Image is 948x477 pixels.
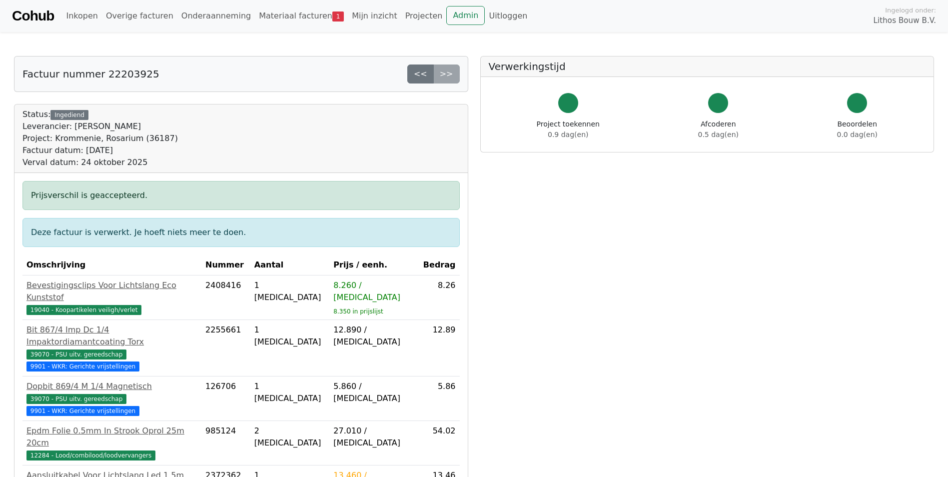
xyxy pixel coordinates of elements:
a: << [407,64,434,83]
div: Project: Krommenie, Rosarium (36187) [22,132,178,144]
span: 1 [332,11,344,21]
th: Prijs / eenh. [329,255,418,275]
span: 9901 - WKR: Gerichte vrijstellingen [26,361,139,371]
div: Prijsverschil is geaccepteerd. [22,181,460,210]
a: Onderaanneming [177,6,255,26]
div: Project toekennen [537,119,600,140]
div: Deze factuur is verwerkt. Je hoeft niets meer te doen. [22,218,460,247]
a: Bit 867/4 Imp Dc 1/4 Impaktordiamantcoating Torx39070 - PSU uitv. gereedschap 9901 - WKR: Gericht... [26,324,197,372]
th: Bedrag [418,255,459,275]
div: 1 [MEDICAL_DATA] [254,380,326,404]
span: 39070 - PSU uitv. gereedschap [26,394,126,404]
sub: 8.350 in prijslijst [333,308,383,315]
td: 54.02 [418,421,459,465]
a: Mijn inzicht [348,6,401,26]
div: Beoordelen [837,119,878,140]
td: 8.26 [418,275,459,320]
a: Cohub [12,4,54,28]
a: Overige facturen [102,6,177,26]
a: Materiaal facturen1 [255,6,348,26]
span: 9901 - WKR: Gerichte vrijstellingen [26,406,139,416]
span: 0.9 dag(en) [548,130,588,138]
div: Verval datum: 24 oktober 2025 [22,156,178,168]
td: 985124 [201,421,250,465]
a: Dopbit 869/4 M 1/4 Magnetisch39070 - PSU uitv. gereedschap 9901 - WKR: Gerichte vrijstellingen [26,380,197,416]
div: 1 [MEDICAL_DATA] [254,279,326,303]
div: Status: [22,108,178,168]
div: 2 [MEDICAL_DATA] [254,425,326,449]
span: Lithos Bouw B.V. [874,15,936,26]
div: 1 [MEDICAL_DATA] [254,324,326,348]
a: Uitloggen [485,6,531,26]
div: 12.890 / [MEDICAL_DATA] [333,324,414,348]
div: Leverancier: [PERSON_NAME] [22,120,178,132]
h5: Factuur nummer 22203925 [22,68,159,80]
td: 5.86 [418,376,459,421]
td: 2255661 [201,320,250,376]
div: Factuur datum: [DATE] [22,144,178,156]
a: Bevestigingsclips Voor Lichtslang Eco Kunststof19040 - Koopartikelen veiligh/verlet [26,279,197,315]
a: Epdm Folie 0.5mm In Strook Oprol 25m 20cm12284 - Lood/combilood/loodvervangers [26,425,197,461]
div: Bit 867/4 Imp Dc 1/4 Impaktordiamantcoating Torx [26,324,197,348]
span: 0.0 dag(en) [837,130,878,138]
div: Dopbit 869/4 M 1/4 Magnetisch [26,380,197,392]
div: 5.860 / [MEDICAL_DATA] [333,380,414,404]
th: Nummer [201,255,250,275]
div: Ingediend [50,110,88,120]
a: Projecten [401,6,447,26]
div: Bevestigingsclips Voor Lichtslang Eco Kunststof [26,279,197,303]
td: 12.89 [418,320,459,376]
span: 12284 - Lood/combilood/loodvervangers [26,450,155,460]
div: Epdm Folie 0.5mm In Strook Oprol 25m 20cm [26,425,197,449]
div: 8.260 / [MEDICAL_DATA] [333,279,414,303]
span: Ingelogd onder: [885,5,936,15]
th: Omschrijving [22,255,201,275]
div: Afcoderen [698,119,739,140]
span: 19040 - Koopartikelen veiligh/verlet [26,305,141,315]
a: Inkopen [62,6,101,26]
a: Admin [446,6,485,25]
th: Aantal [250,255,330,275]
td: 126706 [201,376,250,421]
td: 2408416 [201,275,250,320]
span: 0.5 dag(en) [698,130,739,138]
h5: Verwerkingstijd [489,60,926,72]
div: 27.010 / [MEDICAL_DATA] [333,425,414,449]
span: 39070 - PSU uitv. gereedschap [26,349,126,359]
